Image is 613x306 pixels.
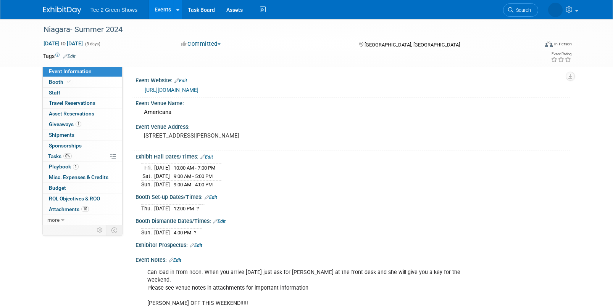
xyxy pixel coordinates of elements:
a: Edit [200,154,213,160]
a: Event Information [43,66,122,77]
div: Event Rating [551,52,571,56]
a: more [43,215,122,225]
span: Budget [49,185,66,191]
span: ? [197,206,199,211]
td: Sun. [141,180,154,188]
span: Staff [49,90,60,96]
span: Travel Reservations [49,100,95,106]
span: 10:00 AM - 7:00 PM [174,165,215,171]
span: 0% [63,153,72,159]
td: Toggle Event Tabs [107,225,123,235]
span: 10 [81,206,89,212]
i: Booth reservation complete [67,80,71,84]
div: Exhibitor Prospectus: [136,239,570,249]
a: ROI, Objectives & ROO [43,194,122,204]
a: Edit [190,243,202,248]
span: Booth [49,79,72,85]
td: Fri. [141,164,154,172]
div: Booth Dismantle Dates/Times: [136,215,570,225]
img: Robert Fell [548,3,563,17]
a: Edit [174,78,187,83]
a: Shipments [43,130,122,140]
div: Event Website: [136,75,570,85]
span: Attachments [49,206,89,212]
span: 9:00 AM - 4:00 PM [174,182,213,187]
td: [DATE] [154,204,170,212]
a: Staff [43,88,122,98]
span: 4:00 PM - [174,230,196,236]
a: Sponsorships [43,141,122,151]
span: Misc. Expenses & Credits [49,174,108,180]
span: [GEOGRAPHIC_DATA], [GEOGRAPHIC_DATA] [365,42,460,48]
div: Event Notes: [136,254,570,264]
span: Tee 2 Green Shows [90,7,137,13]
span: 1 [73,164,79,170]
td: Thu. [141,204,154,212]
img: ExhibitDay [43,6,81,14]
span: ? [194,230,196,236]
a: Misc. Expenses & Credits [43,172,122,183]
a: Edit [213,219,226,224]
td: [DATE] [154,228,170,236]
div: Exhibit Hall Dates/Times: [136,151,570,161]
td: Tags [43,52,76,60]
span: 1 [76,121,81,127]
span: 12:00 PM - [174,206,199,211]
a: Playbook1 [43,162,122,172]
div: Event Venue Address: [136,121,570,131]
span: Event Information [49,68,92,74]
a: Booth [43,77,122,87]
a: [URL][DOMAIN_NAME] [145,87,198,93]
span: 9:00 AM - 5:00 PM [174,173,213,179]
td: [DATE] [154,180,170,188]
div: Americana [141,106,564,118]
button: Committed [178,40,224,48]
span: to [60,40,67,46]
img: Format-Inperson.png [545,41,553,47]
td: [DATE] [154,164,170,172]
a: Giveaways1 [43,119,122,130]
td: Sat. [141,172,154,181]
td: Sun. [141,228,154,236]
span: Tasks [48,153,72,159]
a: Attachments10 [43,204,122,215]
span: [DATE] [DATE] [43,40,83,47]
div: In-Person [554,41,572,47]
span: ROI, Objectives & ROO [49,195,100,202]
a: Budget [43,183,122,193]
span: Playbook [49,163,79,170]
div: Booth Set-up Dates/Times: [136,191,570,201]
a: Edit [63,54,76,59]
a: Tasks0% [43,151,122,162]
span: more [47,217,60,223]
div: Event Venue Name: [136,98,570,107]
span: Search [513,7,531,13]
a: Travel Reservations [43,98,122,108]
td: [DATE] [154,172,170,181]
span: Asset Reservations [49,111,94,117]
div: Niagara- Summer 2024 [41,23,527,37]
pre: [STREET_ADDRESS][PERSON_NAME] [144,132,308,139]
span: Shipments [49,132,74,138]
a: Search [503,3,538,17]
div: Event Format [493,40,572,51]
td: Personalize Event Tab Strip [94,225,107,235]
a: Asset Reservations [43,109,122,119]
a: Edit [205,195,217,200]
span: Sponsorships [49,143,82,149]
span: (3 days) [84,42,100,46]
span: Giveaways [49,121,81,127]
a: Edit [169,258,181,263]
